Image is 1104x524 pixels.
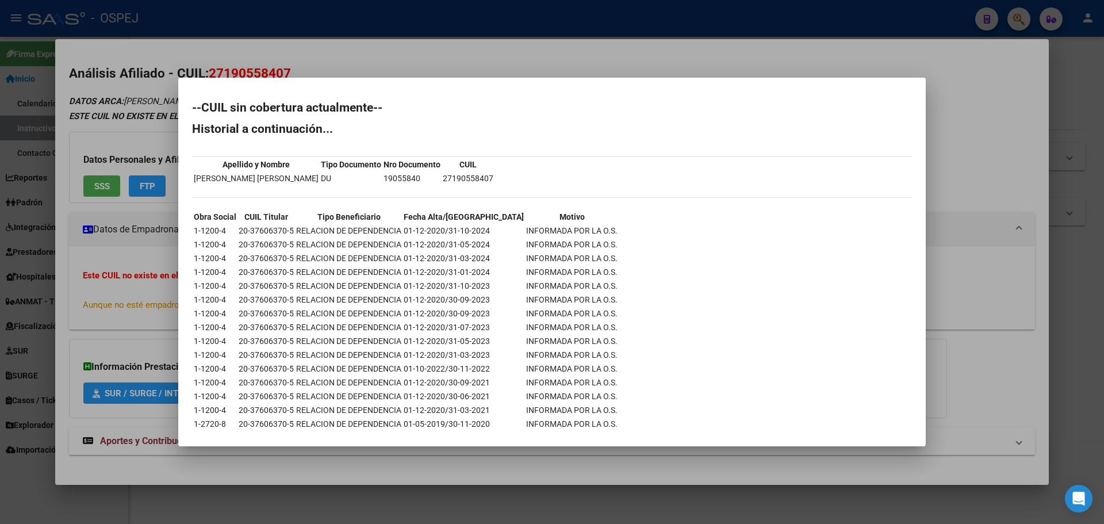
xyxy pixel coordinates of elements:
td: 1-1200-4 [193,362,237,375]
td: 01-12-2020/31-03-2023 [403,349,524,361]
td: RELACION DE DEPENDENCIA [296,280,402,292]
td: 1-1200-4 [193,293,237,306]
td: [PERSON_NAME] [PERSON_NAME] [193,172,319,185]
td: 20-37606370-5 [238,390,294,403]
td: 27190558407 [442,172,494,185]
th: CUIL [442,158,494,171]
td: INFORMADA POR LA O.S. [526,238,618,251]
td: 01-12-2020/30-09-2023 [403,307,524,320]
td: INFORMADA POR LA O.S. [526,390,618,403]
td: 20-37606370-5 [238,252,294,265]
td: 1-1200-4 [193,266,237,278]
td: RELACION DE DEPENDENCIA [296,335,402,347]
td: 20-37606370-5 [238,376,294,389]
td: 01-12-2020/31-03-2024 [403,252,524,265]
td: 1-1200-4 [193,321,237,334]
td: 1-1200-4 [193,390,237,403]
th: Tipo Beneficiario [296,211,402,223]
td: 20-37606370-5 [238,418,294,430]
h2: --CUIL sin cobertura actualmente-- [192,102,912,113]
td: 1-1200-4 [193,280,237,292]
td: RELACION DE DEPENDENCIA [296,418,402,430]
td: 1-1200-4 [193,376,237,389]
td: INFORMADA POR LA O.S. [526,321,618,334]
td: 20-37606370-5 [238,404,294,416]
th: Fecha Alta/[GEOGRAPHIC_DATA] [403,211,524,223]
td: 19055840 [383,172,441,185]
td: RELACION DE DEPENDENCIA [296,404,402,416]
td: RELACION DE DEPENDENCIA [296,349,402,361]
td: 01-12-2020/31-10-2024 [403,224,524,237]
td: INFORMADA POR LA O.S. [526,376,618,389]
td: 20-37606370-5 [238,321,294,334]
td: 20-37606370-5 [238,238,294,251]
td: INFORMADA POR LA O.S. [526,293,618,306]
td: 01-12-2020/31-05-2024 [403,238,524,251]
td: RELACION DE DEPENDENCIA [296,362,402,375]
td: 01-12-2020/31-05-2023 [403,335,524,347]
td: RELACION DE DEPENDENCIA [296,376,402,389]
td: 1-1200-4 [193,238,237,251]
td: 01-12-2020/31-10-2023 [403,280,524,292]
td: RELACION DE DEPENDENCIA [296,238,402,251]
td: RELACION DE DEPENDENCIA [296,307,402,320]
th: Obra Social [193,211,237,223]
td: 1-1200-4 [193,404,237,416]
td: 01-12-2020/30-09-2021 [403,376,524,389]
td: 20-37606370-5 [238,266,294,278]
td: RELACION DE DEPENDENCIA [296,252,402,265]
td: INFORMADA POR LA O.S. [526,307,618,320]
td: RELACION DE DEPENDENCIA [296,266,402,278]
td: DU [320,172,382,185]
td: INFORMADA POR LA O.S. [526,266,618,278]
th: Motivo [526,211,618,223]
td: 01-12-2020/30-06-2021 [403,390,524,403]
td: INFORMADA POR LA O.S. [526,362,618,375]
td: RELACION DE DEPENDENCIA [296,390,402,403]
td: 1-2720-8 [193,418,237,430]
td: INFORMADA POR LA O.S. [526,224,618,237]
th: Apellido y Nombre [193,158,319,171]
div: Open Intercom Messenger [1065,485,1092,512]
td: 20-37606370-5 [238,362,294,375]
td: 01-12-2020/31-03-2021 [403,404,524,416]
td: 20-37606370-5 [238,335,294,347]
td: 01-10-2022/30-11-2022 [403,362,524,375]
td: 20-37606370-5 [238,224,294,237]
td: 01-05-2019/30-11-2020 [403,418,524,430]
td: 1-1200-4 [193,349,237,361]
td: 1-1200-4 [193,224,237,237]
h2: Historial a continuación... [192,123,912,135]
td: 20-37606370-5 [238,293,294,306]
th: CUIL Titular [238,211,294,223]
td: INFORMADA POR LA O.S. [526,280,618,292]
td: 01-12-2020/30-09-2023 [403,293,524,306]
td: RELACION DE DEPENDENCIA [296,293,402,306]
td: 01-12-2020/31-07-2023 [403,321,524,334]
td: INFORMADA POR LA O.S. [526,404,618,416]
td: 20-37606370-5 [238,349,294,361]
td: INFORMADA POR LA O.S. [526,252,618,265]
td: RELACION DE DEPENDENCIA [296,224,402,237]
td: 1-1200-4 [193,335,237,347]
th: Nro Documento [383,158,441,171]
td: INFORMADA POR LA O.S. [526,418,618,430]
td: 1-1200-4 [193,252,237,265]
td: INFORMADA POR LA O.S. [526,349,618,361]
td: RELACION DE DEPENDENCIA [296,321,402,334]
td: 20-37606370-5 [238,307,294,320]
td: INFORMADA POR LA O.S. [526,335,618,347]
td: 1-1200-4 [193,307,237,320]
th: Tipo Documento [320,158,382,171]
td: 20-37606370-5 [238,280,294,292]
td: 01-12-2020/31-01-2024 [403,266,524,278]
